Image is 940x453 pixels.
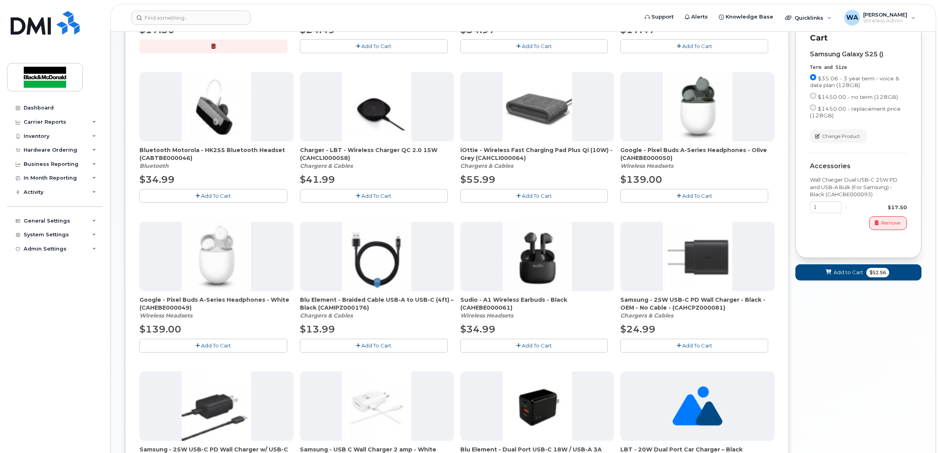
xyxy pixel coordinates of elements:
button: Add to Cart $52.56 [795,264,921,280]
span: Add To Cart [361,193,391,199]
img: accessory36554.JPG [503,72,572,141]
span: $1450.00 - no term (128GB) [818,94,898,100]
span: Blu Element - Braided Cable USB-A to USB-C (4ft) – Black (CAMIPZ000176) [300,296,454,312]
span: $139.00 [620,174,662,185]
button: Add To Cart [460,189,608,203]
div: Term and Size [810,64,907,71]
button: Add To Cart [300,189,448,203]
button: Add To Cart [620,189,768,203]
span: $13.99 [300,323,335,335]
span: iOttie - Wireless Fast Charging Pad Plus Qi (10W) - Grey (CAHCLI000064) [460,146,614,162]
img: accessory36212.JPG [182,72,251,141]
div: $17.50 [851,204,907,211]
span: Add To Cart [682,193,712,199]
span: Quicklinks [795,15,823,21]
div: Google - Pixel Buds A-Series Headphones - White (CAHEBE000049) [140,296,294,319]
span: Add To Cart [361,43,391,49]
em: Chargers & Cables [300,162,353,169]
span: [PERSON_NAME] [863,11,907,18]
img: accessory36354.JPG [342,371,411,441]
span: $139.00 [140,323,181,335]
button: Add To Cart [460,339,608,353]
img: accessory36708.JPG [663,222,732,291]
span: Add To Cart [682,342,712,349]
div: x [841,204,851,211]
span: Bluetooth Motorola - HK255 Bluetooth Headset (CABTBE000046) [140,146,294,162]
span: Add to Cart [834,269,863,276]
span: Support [651,13,674,21]
img: no_image_found-2caef05468ed5679b831cfe6fc140e25e0c280774317ffc20a367ab7fd17291e.png [672,371,722,441]
em: Wireless Headsets [140,312,192,319]
span: Samsung - 25W USB-C PD Wall Charger - Black - OEM - No Cable - (CAHCPZ000081) [620,296,774,312]
span: Remove [881,219,900,226]
span: Add To Cart [522,193,552,199]
span: Wireless Admin [863,18,907,24]
button: Add To Cart [300,339,448,353]
span: Add To Cart [522,43,552,49]
img: accessory36405.JPG [342,72,411,141]
em: Chargers & Cables [460,162,513,169]
span: Add To Cart [522,342,552,349]
input: $35.06 - 3 year term - voice & data plan (128GB) [810,74,816,80]
em: Wireless Headsets [620,162,673,169]
button: Add To Cart [140,189,287,203]
img: accessory36654.JPG [503,222,572,291]
span: $34.99 [140,174,175,185]
em: Chargers & Cables [620,312,673,319]
span: $41.99 [300,174,335,185]
input: $1450.00 - replacement price (128GB) [810,104,816,111]
div: Google - Pixel Buds A-Series Headphones - Olive (CAHEBE000050) [620,146,774,170]
span: Sudio - A1 Wireless Earbuds - Black (CAHEBE000061) [460,296,614,312]
button: Add To Cart [140,339,287,353]
button: Change Product [810,129,867,143]
em: Chargers & Cables [300,312,353,319]
div: Samsung Galaxy S25 () [810,51,907,58]
div: iOttie - Wireless Fast Charging Pad Plus Qi (10W) - Grey (CAHCLI000064) [460,146,614,170]
input: Find something... [131,11,251,25]
button: Add To Cart [460,39,608,53]
div: Accessories [810,163,907,170]
div: Wall Charger Dual USB-C 25W PD and USB-A Bulk (For Samsung) - Black (CAHCBE000093) [810,176,907,198]
em: Bluetooth [140,162,169,169]
button: Remove [869,216,907,230]
div: Bluetooth Motorola - HK255 Bluetooth Headset (CABTBE000046) [140,146,294,170]
button: Add To Cart [300,39,448,53]
div: Blu Element - Braided Cable USB-A to USB-C (4ft) – Black (CAMIPZ000176) [300,296,454,319]
a: Knowledge Base [713,9,779,25]
span: WA [846,13,858,22]
img: accessory36707.JPG [503,371,572,441]
span: $24.99 [620,323,655,335]
p: Cart [810,32,907,44]
button: Add To Cart [620,39,768,53]
span: Add To Cart [201,342,231,349]
span: Knowledge Base [726,13,773,21]
span: $55.99 [460,174,495,185]
img: accessory36788.JPG [182,222,251,291]
em: Wireless Headsets [460,312,513,319]
img: accessory36787.JPG [663,72,732,141]
button: Add To Cart [620,339,768,353]
span: $34.99 [460,323,495,335]
span: $1450.00 - replacement price (128GB) [810,106,901,119]
div: Charger - LBT - Wireless Charger QC 2.0 15W (CAHCLI000058) [300,146,454,170]
span: Google - Pixel Buds A-Series Headphones - Olive (CAHEBE000050) [620,146,774,162]
span: Alerts [691,13,708,21]
span: Change Product [822,133,860,140]
div: Sudio - A1 Wireless Earbuds - Black (CAHEBE000061) [460,296,614,319]
div: Samsung - 25W USB-C PD Wall Charger - Black - OEM - No Cable - (CAHCPZ000081) [620,296,774,319]
span: Add To Cart [682,43,712,49]
img: accessory36709.JPG [182,371,251,441]
div: Whitney Arthur [839,10,921,26]
img: accessory36348.JPG [342,222,411,291]
span: Charger - LBT - Wireless Charger QC 2.0 15W (CAHCLI000058) [300,146,454,162]
span: $35.06 - 3 year term - voice & data plan (128GB) [810,75,899,88]
span: Add To Cart [361,342,391,349]
span: $52.56 [866,268,889,277]
span: Add To Cart [201,193,231,199]
span: Google - Pixel Buds A-Series Headphones - White (CAHEBE000049) [140,296,294,312]
a: Alerts [679,9,713,25]
div: Quicklinks [780,10,837,26]
a: Support [639,9,679,25]
input: $1450.00 - no term (128GB) [810,93,816,99]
